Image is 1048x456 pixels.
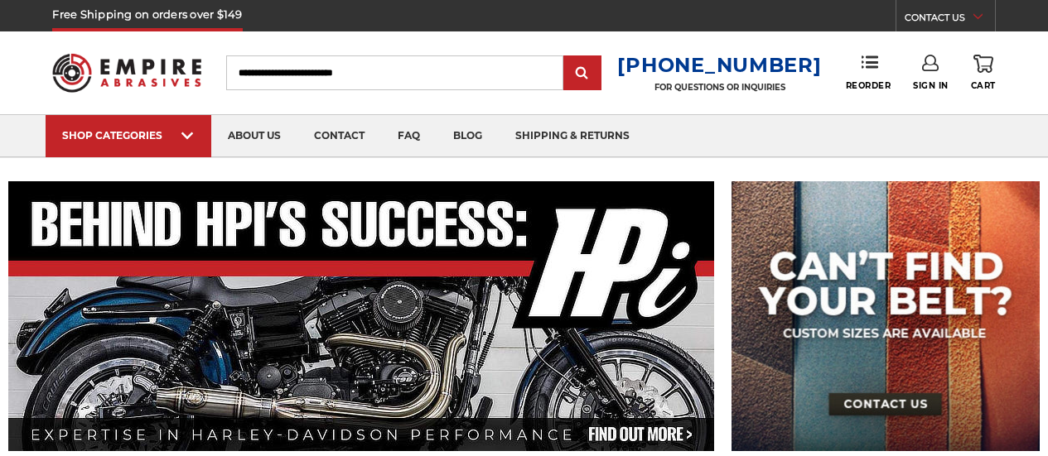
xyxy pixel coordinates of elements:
[211,115,297,157] a: about us
[846,55,891,90] a: Reorder
[846,80,891,91] span: Reorder
[732,181,1040,451] img: promo banner for custom belts.
[8,181,715,451] img: Banner for an interview featuring Horsepower Inc who makes Harley performance upgrades featured o...
[617,82,821,93] p: FOR QUESTIONS OR INQUIRIES
[913,80,949,91] span: Sign In
[971,80,996,91] span: Cart
[499,115,646,157] a: shipping & returns
[566,57,599,90] input: Submit
[617,53,821,77] a: [PHONE_NUMBER]
[437,115,499,157] a: blog
[52,44,200,102] img: Empire Abrasives
[905,8,995,31] a: CONTACT US
[971,55,996,91] a: Cart
[297,115,381,157] a: contact
[62,129,195,142] div: SHOP CATEGORIES
[381,115,437,157] a: faq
